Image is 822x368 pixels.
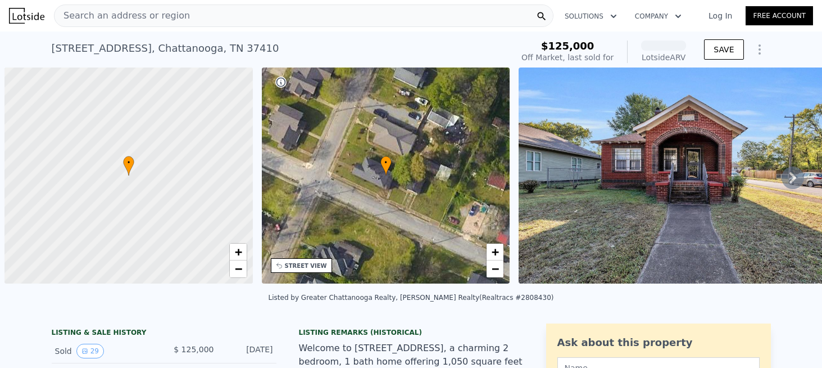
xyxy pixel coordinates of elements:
[626,6,691,26] button: Company
[487,261,503,277] a: Zoom out
[269,294,554,302] div: Listed by Greater Chattanooga Realty, [PERSON_NAME] Realty (Realtracs #2808430)
[492,262,499,276] span: −
[704,39,743,60] button: SAVE
[223,344,273,358] div: [DATE]
[746,6,813,25] a: Free Account
[556,6,626,26] button: Solutions
[234,262,242,276] span: −
[557,335,760,351] div: Ask about this property
[123,158,134,168] span: •
[52,41,279,56] div: [STREET_ADDRESS] , Chattanooga , TN 37410
[695,10,746,21] a: Log In
[230,244,247,261] a: Zoom in
[76,344,104,358] button: View historical data
[641,52,686,63] div: Lotside ARV
[123,156,134,176] div: •
[380,158,392,168] span: •
[234,245,242,259] span: +
[230,261,247,277] a: Zoom out
[521,52,614,63] div: Off Market, last sold for
[487,244,503,261] a: Zoom in
[541,40,594,52] span: $125,000
[299,328,524,337] div: Listing Remarks (Historical)
[285,262,327,270] div: STREET VIEW
[380,156,392,176] div: •
[55,344,155,358] div: Sold
[492,245,499,259] span: +
[174,345,214,354] span: $ 125,000
[748,38,771,61] button: Show Options
[55,9,190,23] span: Search an address or region
[52,328,276,339] div: LISTING & SALE HISTORY
[9,8,44,24] img: Lotside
